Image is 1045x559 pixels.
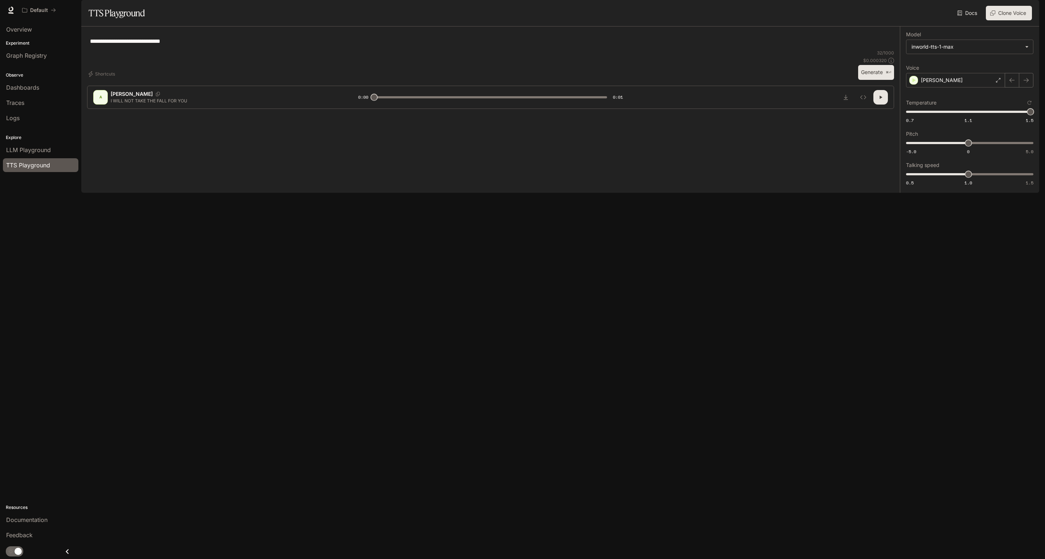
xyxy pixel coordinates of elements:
[358,94,368,101] span: 0:00
[613,94,623,101] span: 0:01
[906,32,921,37] p: Model
[111,90,153,98] p: [PERSON_NAME]
[886,70,891,75] p: ⌘⏎
[153,92,163,96] button: Copy Voice ID
[911,43,1021,50] div: inworld-tts-1-max
[1026,148,1033,155] span: 5.0
[906,40,1033,54] div: inworld-tts-1-max
[877,50,894,56] p: 32 / 1000
[906,65,919,70] p: Voice
[30,7,48,13] p: Default
[906,100,937,105] p: Temperature
[87,68,118,80] button: Shortcuts
[1026,180,1033,186] span: 1.5
[906,163,939,168] p: Talking speed
[986,6,1032,20] button: Clone Voice
[858,65,894,80] button: Generate⌘⏎
[964,117,972,123] span: 1.1
[839,90,853,105] button: Download audio
[19,3,59,17] button: All workspaces
[1025,99,1033,107] button: Reset to default
[906,131,918,136] p: Pitch
[906,148,916,155] span: -5.0
[906,180,914,186] span: 0.5
[89,6,145,20] h1: TTS Playground
[921,77,963,84] p: [PERSON_NAME]
[863,57,887,64] p: $ 0.000320
[964,180,972,186] span: 1.0
[111,98,341,104] p: I WILL NOT TAKE THE FALL FOR YOU
[1026,117,1033,123] span: 1.5
[856,90,870,105] button: Inspect
[95,91,106,103] div: A
[906,117,914,123] span: 0.7
[956,6,980,20] a: Docs
[967,148,970,155] span: 0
